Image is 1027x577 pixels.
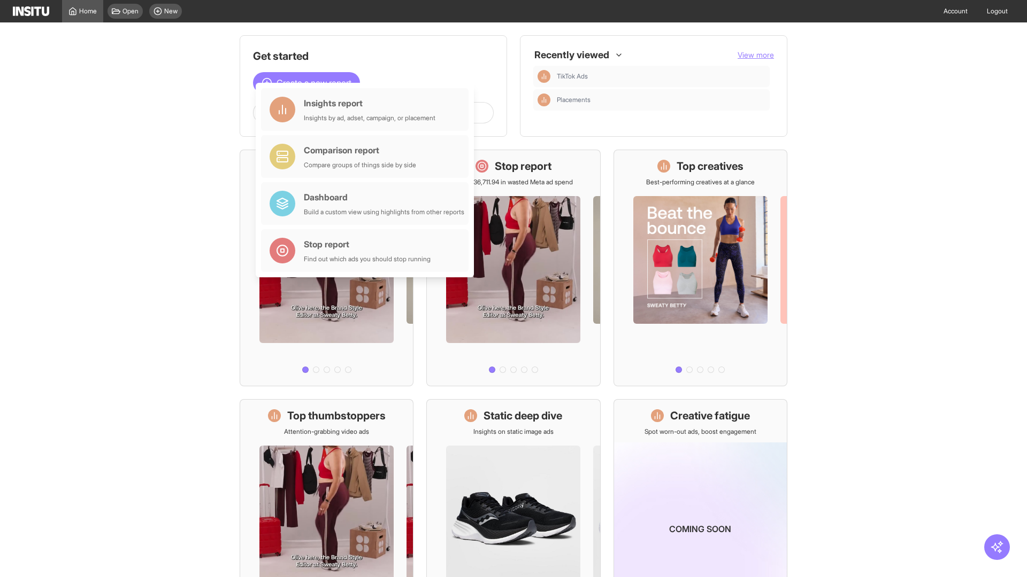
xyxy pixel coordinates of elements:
[495,159,551,174] h1: Stop report
[484,408,562,423] h1: Static deep dive
[538,93,550,106] div: Insights
[304,144,416,157] div: Comparison report
[253,49,494,64] h1: Get started
[304,208,464,216] div: Build a custom view using highlights from other reports
[557,96,591,104] span: Placements
[79,7,97,15] span: Home
[557,72,588,81] span: TikTok Ads
[677,159,744,174] h1: Top creatives
[287,408,386,423] h1: Top thumbstoppers
[240,150,413,386] a: What's live nowSee all active ads instantly
[738,50,774,60] button: View more
[738,50,774,59] span: View more
[426,150,600,386] a: Stop reportSave £36,711.94 in wasted Meta ad spend
[304,97,435,110] div: Insights report
[304,191,464,204] div: Dashboard
[454,178,573,186] p: Save £36,711.94 in wasted Meta ad spend
[277,76,351,89] span: Create a new report
[614,150,787,386] a: Top creativesBest-performing creatives at a glance
[13,6,49,16] img: Logo
[164,7,178,15] span: New
[304,161,416,169] div: Compare groups of things side by side
[122,7,139,15] span: Open
[304,114,435,122] div: Insights by ad, adset, campaign, or placement
[304,255,431,263] div: Find out which ads you should stop running
[557,72,765,81] span: TikTok Ads
[284,427,369,436] p: Attention-grabbing video ads
[646,178,755,186] p: Best-performing creatives at a glance
[538,70,550,83] div: Insights
[253,72,360,93] button: Create a new report
[304,238,431,251] div: Stop report
[557,96,765,104] span: Placements
[473,427,554,436] p: Insights on static image ads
